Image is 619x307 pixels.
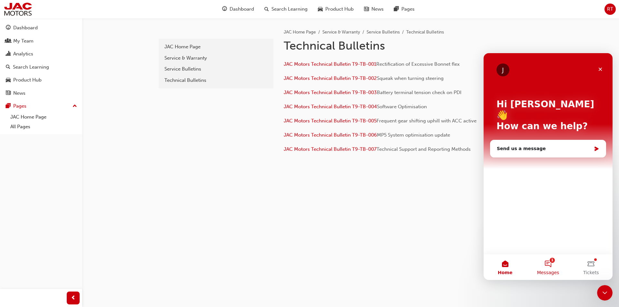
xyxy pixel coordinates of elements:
span: Technical Support and Reporting Methods [377,146,471,152]
a: Technical Bulletins [161,75,271,86]
span: guage-icon [6,25,11,31]
span: pages-icon [394,5,399,13]
li: Technical Bulletins [406,29,444,36]
div: Service Bulletins [164,65,268,73]
a: Service Bulletins [367,29,400,35]
a: Service & Warranty [161,53,271,64]
a: JAC Motors Technical Bulletin T9-TB-007 [284,146,377,152]
span: Squeak when turning steering [377,75,444,81]
span: Battery terminal tension check on PDI [377,90,461,95]
span: up-icon [73,102,77,110]
a: JAC Motors Technical Bulletin T9-TB-001 [284,61,376,67]
button: RT [604,4,616,15]
span: Search Learning [271,5,308,13]
a: JAC Home Page [8,112,80,122]
a: JAC Motors Technical Bulletin T9-TB-003 [284,90,377,95]
a: pages-iconPages [389,3,420,16]
iframe: Intercom live chat [484,53,613,280]
div: My Team [13,37,34,45]
div: JAC Home Page [164,43,268,51]
span: car-icon [318,5,323,13]
span: Rectification of Excessive Bonnet flex [376,61,460,67]
span: RT [607,5,613,13]
span: search-icon [264,5,269,13]
span: search-icon [6,64,10,70]
div: Product Hub [13,76,42,84]
a: Search Learning [3,61,80,73]
a: JAC Motors Technical Bulletin T9-TB-004 [284,104,377,110]
span: MP5 System optimisation update [377,132,450,138]
span: News [371,5,384,13]
a: search-iconSearch Learning [259,3,313,16]
span: chart-icon [6,51,11,57]
a: car-iconProduct Hub [313,3,359,16]
a: News [3,87,80,99]
a: Dashboard [3,22,80,34]
a: Product Hub [3,74,80,86]
iframe: Intercom live chat [597,285,613,301]
span: Pages [401,5,415,13]
span: car-icon [6,77,11,83]
span: news-icon [364,5,369,13]
div: Technical Bulletins [164,77,268,84]
a: Service Bulletins [161,63,271,75]
a: Analytics [3,48,80,60]
span: people-icon [6,38,11,44]
img: jac-portal [3,2,33,16]
div: Search Learning [13,63,49,71]
span: pages-icon [6,103,11,109]
span: news-icon [6,91,11,96]
div: Pages [13,102,26,110]
span: Product Hub [325,5,354,13]
div: Service & Warranty [164,54,268,62]
span: prev-icon [71,294,76,302]
a: All Pages [8,122,80,132]
span: Software Optimisation [377,104,427,110]
a: guage-iconDashboard [217,3,259,16]
button: DashboardMy TeamAnalyticsSearch LearningProduct HubNews [3,21,80,100]
div: Analytics [13,50,33,58]
span: Frequent gear shifting uphill with ACC active [377,118,477,124]
a: My Team [3,35,80,47]
span: Dashboard [230,5,254,13]
h1: Technical Bulletins [284,39,495,53]
a: news-iconNews [359,3,389,16]
a: JAC Motors Technical Bulletin T9-TB-006 [284,132,377,138]
div: Dashboard [13,24,38,32]
a: Service & Warranty [322,29,360,35]
span: guage-icon [222,5,227,13]
a: JAC Motors Technical Bulletin T9-TB-005 [284,118,377,124]
button: Pages [3,100,80,112]
div: News [13,90,25,97]
a: JAC Home Page [161,41,271,53]
a: JAC Motors Technical Bulletin T9-TB-002 [284,75,377,81]
a: JAC Home Page [284,29,316,35]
